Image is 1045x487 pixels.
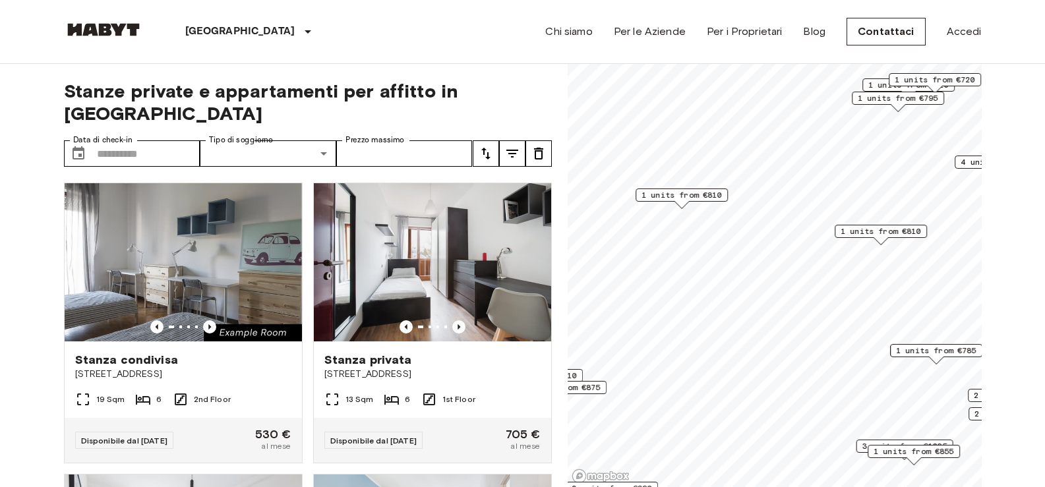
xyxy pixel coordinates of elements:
[150,320,164,333] button: Previous image
[400,320,413,333] button: Previous image
[961,156,1041,168] span: 4 units from €735
[520,382,601,393] span: 1 units from €875
[65,183,302,341] img: Marketing picture of unit IT-14-029-003-04H
[405,393,410,405] span: 6
[862,440,947,452] span: 3 units from €1235
[75,368,291,381] span: [STREET_ADDRESS]
[862,78,955,99] div: Map marker
[75,352,178,368] span: Stanza condivisa
[545,24,592,40] a: Chi siamo
[324,352,412,368] span: Stanza privata
[707,24,783,40] a: Per i Proprietari
[156,393,162,405] span: 6
[64,183,303,463] a: Marketing picture of unit IT-14-029-003-04HPrevious imagePrevious imageStanza condivisa[STREET_AD...
[185,24,295,40] p: [GEOGRAPHIC_DATA]
[73,134,133,146] label: Data di check-in
[852,92,944,112] div: Map marker
[614,24,686,40] a: Per le Aziende
[868,79,949,91] span: 1 units from €720
[64,80,552,125] span: Stanze private e appartamenti per affitto in [GEOGRAPHIC_DATA]
[345,134,404,146] label: Prezzo massimo
[858,92,938,104] span: 1 units from €795
[572,469,630,484] a: Mapbox logo
[64,23,143,36] img: Habyt
[473,140,499,167] button: tune
[890,344,982,364] div: Map marker
[856,440,953,460] div: Map marker
[889,73,981,94] div: Map marker
[330,436,417,445] span: Disponibile dal [DATE]
[324,368,541,381] span: [STREET_ADDRESS]
[506,428,541,440] span: 705 €
[442,393,475,405] span: 1st Floor
[499,140,525,167] button: tune
[314,183,551,341] img: Marketing picture of unit IT-14-034-001-05H
[491,369,583,389] div: Map marker
[209,134,273,146] label: Tipo di soggiorno
[868,445,960,465] div: Map marker
[896,345,976,357] span: 1 units from €785
[81,436,167,445] span: Disponibile dal [DATE]
[96,393,125,405] span: 19 Sqm
[947,24,982,40] a: Accedi
[642,189,722,201] span: 1 units from €810
[496,370,577,382] span: 2 units from €810
[510,440,540,452] span: al mese
[847,18,926,45] a: Contattaci
[514,381,607,401] div: Map marker
[313,183,552,463] a: Marketing picture of unit IT-14-034-001-05HPrevious imagePrevious imageStanza privata[STREET_ADDR...
[636,188,728,209] div: Map marker
[841,225,921,237] span: 1 units from €810
[65,140,92,167] button: Choose date
[803,24,825,40] a: Blog
[452,320,465,333] button: Previous image
[835,225,927,245] div: Map marker
[194,393,231,405] span: 2nd Floor
[203,320,216,333] button: Previous image
[895,74,975,86] span: 1 units from €720
[874,445,954,457] span: 1 units from €855
[261,440,291,452] span: al mese
[345,393,374,405] span: 13 Sqm
[255,428,291,440] span: 530 €
[525,140,552,167] button: tune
